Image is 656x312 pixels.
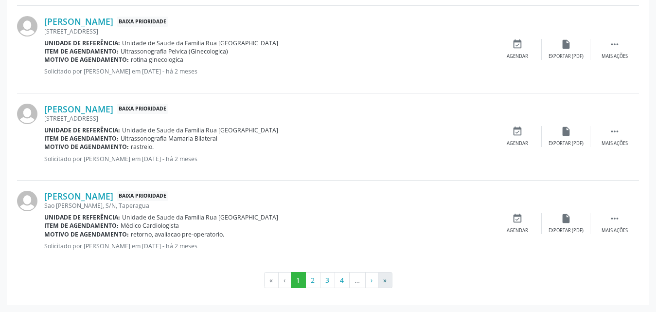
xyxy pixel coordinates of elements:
[602,140,628,147] div: Mais ações
[122,213,278,221] span: Unidade de Saude da Familia Rua [GEOGRAPHIC_DATA]
[365,272,378,289] button: Go to next page
[17,191,37,211] img: img
[44,16,113,27] a: [PERSON_NAME]
[44,126,120,134] b: Unidade de referência:
[44,114,493,123] div: [STREET_ADDRESS]
[44,27,493,36] div: [STREET_ADDRESS]
[44,143,129,151] b: Motivo de agendamento:
[122,126,278,134] span: Unidade de Saude da Familia Rua [GEOGRAPHIC_DATA]
[131,230,224,239] span: retorno, avaliacao pre-operatorio.
[291,272,306,289] button: Go to page 1
[561,39,571,50] i: insert_drive_file
[117,104,168,114] span: Baixa Prioridade
[602,227,628,234] div: Mais ações
[512,39,523,50] i: event_available
[44,104,113,114] a: [PERSON_NAME]
[117,17,168,27] span: Baixa Prioridade
[609,213,620,224] i: 
[507,53,528,60] div: Agendar
[121,221,179,230] span: Médico Cardiologista
[44,155,493,163] p: Solicitado por [PERSON_NAME] em [DATE] - há 2 meses
[117,191,168,202] span: Baixa Prioridade
[44,39,120,47] b: Unidade de referência:
[44,134,119,143] b: Item de agendamento:
[561,213,571,224] i: insert_drive_file
[17,104,37,124] img: img
[512,126,523,137] i: event_available
[609,126,620,137] i: 
[549,140,584,147] div: Exportar (PDF)
[44,242,493,250] p: Solicitado por [PERSON_NAME] em [DATE] - há 2 meses
[44,47,119,55] b: Item de agendamento:
[549,53,584,60] div: Exportar (PDF)
[44,202,493,210] div: Sao [PERSON_NAME], S/N, Taperagua
[305,272,320,289] button: Go to page 2
[17,272,639,289] ul: Pagination
[549,227,584,234] div: Exportar (PDF)
[378,272,392,289] button: Go to last page
[44,55,129,64] b: Motivo de agendamento:
[122,39,278,47] span: Unidade de Saude da Familia Rua [GEOGRAPHIC_DATA]
[335,272,350,289] button: Go to page 4
[131,55,183,64] span: rotina ginecologica
[17,16,37,37] img: img
[507,140,528,147] div: Agendar
[44,230,129,239] b: Motivo de agendamento:
[44,213,120,221] b: Unidade de referência:
[507,227,528,234] div: Agendar
[121,134,217,143] span: Ultrassonografia Mamaria Bilateral
[602,53,628,60] div: Mais ações
[44,67,493,75] p: Solicitado por [PERSON_NAME] em [DATE] - há 2 meses
[609,39,620,50] i: 
[131,143,154,151] span: rastreio.
[561,126,571,137] i: insert_drive_file
[512,213,523,224] i: event_available
[44,191,113,202] a: [PERSON_NAME]
[320,272,335,289] button: Go to page 3
[44,221,119,230] b: Item de agendamento:
[121,47,228,55] span: Ultrassonografia Pelvica (Ginecologica)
